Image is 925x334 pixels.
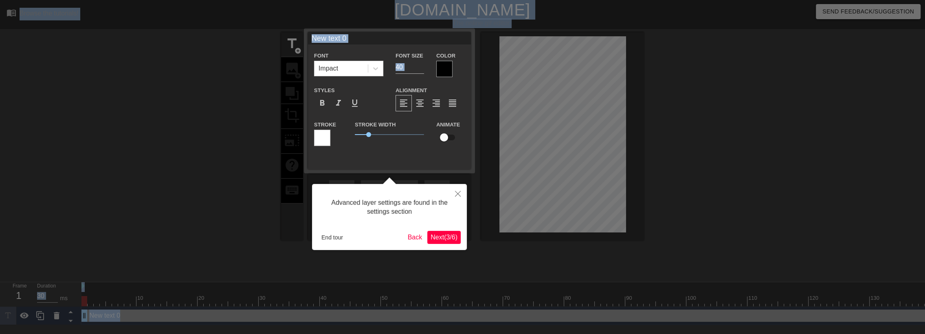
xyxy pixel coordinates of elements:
div: Advanced layer settings are found in the settings section [318,190,461,225]
button: End tour [318,231,346,243]
button: Next [427,231,461,244]
button: Back [404,231,426,244]
button: Close [449,184,467,203]
span: Next ( 3 / 6 ) [431,234,457,241]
